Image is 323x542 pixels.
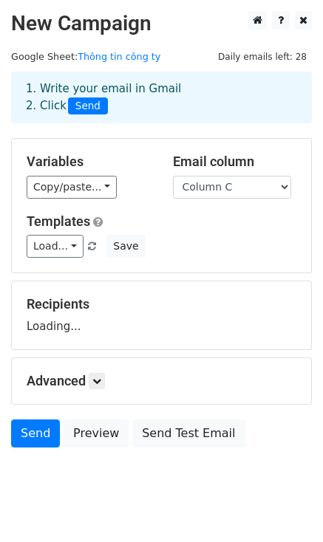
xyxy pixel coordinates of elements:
h2: New Campaign [11,11,312,36]
span: Send [68,97,108,115]
div: Loading... [27,296,296,335]
a: Preview [64,419,129,447]
h5: Advanced [27,373,296,389]
h5: Recipients [27,296,296,312]
a: Send Test Email [132,419,245,447]
a: Daily emails left: 28 [213,51,312,62]
span: Daily emails left: 28 [213,49,312,65]
small: Google Sheet: [11,51,160,62]
button: Save [106,235,145,258]
a: Load... [27,235,84,258]
a: Send [11,419,60,447]
h5: Variables [27,154,151,170]
h5: Email column [173,154,297,170]
a: Templates [27,213,90,229]
a: Copy/paste... [27,176,117,199]
div: 1. Write your email in Gmail 2. Click [15,80,308,114]
a: Thông tin công ty [78,51,160,62]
